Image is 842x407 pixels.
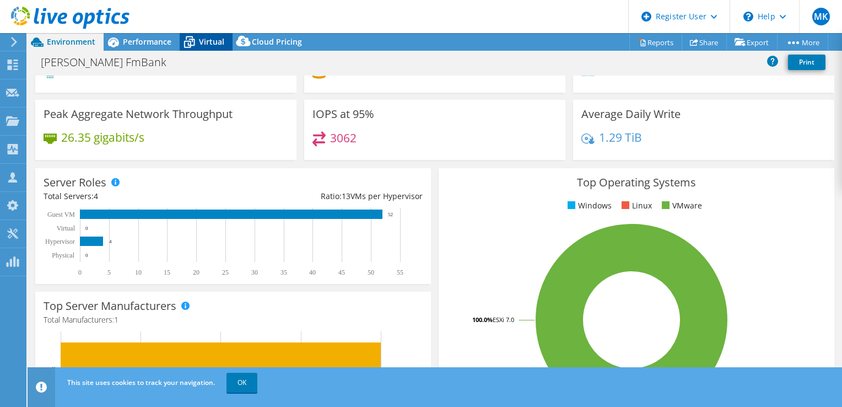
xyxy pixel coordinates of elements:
h4: Total Manufacturers: [44,314,423,326]
div: Total Servers: [44,190,233,202]
text: 0 [85,226,88,231]
svg: \n [743,12,753,22]
a: Print [788,55,825,70]
text: Guest VM [47,211,75,218]
li: Linux [619,200,652,212]
h3: Peak Aggregate Network Throughput [44,108,233,120]
h3: IOPS at 95% [312,108,374,120]
h1: [PERSON_NAME] FmBank [36,56,183,68]
text: 40 [309,269,316,276]
text: 4 [387,366,390,373]
span: 1 [114,314,118,325]
text: Dell [44,366,56,373]
text: 10 [135,269,142,276]
li: Windows [565,200,612,212]
span: Cloud Pricing [252,36,302,47]
h4: 26.35 gigabits/s [61,131,144,143]
h4: 129 GHz [61,65,106,77]
span: Environment [47,36,95,47]
h4: 4 [226,65,271,77]
text: 5 [107,269,111,276]
text: 25 [222,269,229,276]
text: 15 [164,269,170,276]
text: 45 [338,269,345,276]
li: VMware [659,200,702,212]
span: 13 [342,191,350,201]
text: 50 [368,269,374,276]
h3: Server Roles [44,176,106,189]
a: Export [726,34,778,51]
text: 4 [109,239,112,244]
h4: 3062 [330,132,357,144]
h3: Top Server Manufacturers [44,300,176,312]
span: 4 [94,191,98,201]
span: Performance [123,36,171,47]
span: Virtual [199,36,224,47]
text: 55 [397,269,403,276]
text: 0 [85,253,88,258]
a: More [777,34,828,51]
h4: 1.29 TiB [599,131,642,143]
text: Physical [52,251,74,259]
h3: Top Operating Systems [447,176,826,189]
h4: 60.57 TiB [392,65,442,77]
text: 20 [193,269,199,276]
a: Share [682,34,727,51]
text: 0 [78,269,82,276]
h4: 160.00 GHz [118,65,180,77]
span: MK [812,8,830,25]
a: OK [226,373,257,393]
h4: 687.01 GiB [599,65,673,77]
tspan: ESXi 7.0 [493,315,514,324]
h4: 24.09 TiB [330,65,380,77]
text: Hypervisor [45,238,75,245]
h4: 80 [192,65,213,77]
text: 52 [388,212,393,217]
span: This site uses cookies to track your navigation. [67,378,215,387]
text: Virtual [57,224,75,232]
h3: Average Daily Write [581,108,681,120]
div: Ratio: VMs per Hypervisor [233,190,423,202]
h4: 1.49 TiB [686,65,737,77]
text: 35 [280,269,287,276]
a: Reports [629,34,682,51]
text: 30 [251,269,258,276]
h4: 84.66 TiB [455,65,504,77]
tspan: 100.0% [472,315,493,324]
